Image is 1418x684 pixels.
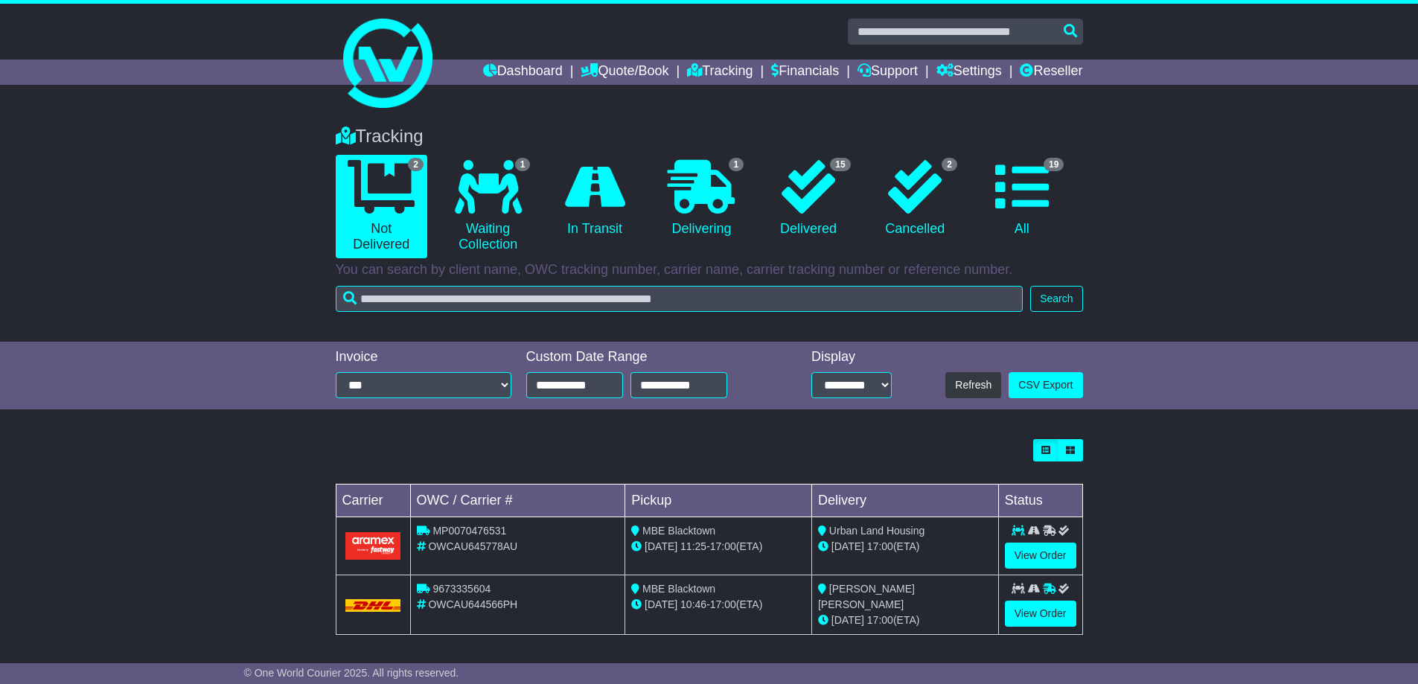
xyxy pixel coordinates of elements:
span: 9673335604 [432,583,491,595]
span: 10:46 [680,598,706,610]
a: View Order [1005,601,1076,627]
td: Pickup [625,485,812,517]
span: OWCAU644566PH [428,598,517,610]
img: DHL.png [345,599,401,611]
span: 19 [1044,158,1064,171]
a: Financials [771,60,839,85]
img: Aramex.png [345,532,401,560]
a: Dashboard [483,60,563,85]
span: 15 [830,158,850,171]
span: 1 [729,158,744,171]
div: Invoice [336,349,511,365]
span: OWCAU645778AU [428,540,517,552]
a: View Order [1005,543,1076,569]
a: Support [857,60,918,85]
a: 19 All [976,155,1067,243]
span: © One World Courier 2025. All rights reserved. [244,667,459,679]
a: 1 Delivering [656,155,747,243]
span: 17:00 [710,598,736,610]
span: 1 [515,158,531,171]
span: MP0070476531 [432,525,506,537]
div: Display [811,349,892,365]
a: 1 Waiting Collection [442,155,534,258]
td: Status [998,485,1082,517]
div: Custom Date Range [526,349,765,365]
span: [PERSON_NAME] [PERSON_NAME] [818,583,915,610]
a: 2 Cancelled [869,155,961,243]
div: - (ETA) [631,539,805,554]
div: (ETA) [818,539,992,554]
a: Reseller [1020,60,1082,85]
td: Delivery [811,485,998,517]
p: You can search by client name, OWC tracking number, carrier name, carrier tracking number or refe... [336,262,1083,278]
span: 2 [942,158,957,171]
span: 11:25 [680,540,706,552]
div: - (ETA) [631,597,805,613]
span: 17:00 [867,614,893,626]
span: [DATE] [831,540,864,552]
a: 15 Delivered [762,155,854,243]
span: 17:00 [867,540,893,552]
td: OWC / Carrier # [410,485,625,517]
a: In Transit [549,155,640,243]
a: CSV Export [1009,372,1082,398]
span: 17:00 [710,540,736,552]
a: Tracking [687,60,753,85]
a: Settings [936,60,1002,85]
td: Carrier [336,485,410,517]
a: Quote/Book [581,60,668,85]
span: MBE Blacktown [642,525,715,537]
span: [DATE] [645,598,677,610]
div: (ETA) [818,613,992,628]
button: Refresh [945,372,1001,398]
span: [DATE] [831,614,864,626]
span: MBE Blacktown [642,583,715,595]
button: Search [1030,286,1082,312]
span: Urban Land Housing [829,525,924,537]
span: 2 [408,158,424,171]
div: Tracking [328,126,1090,147]
a: 2 Not Delivered [336,155,427,258]
span: [DATE] [645,540,677,552]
